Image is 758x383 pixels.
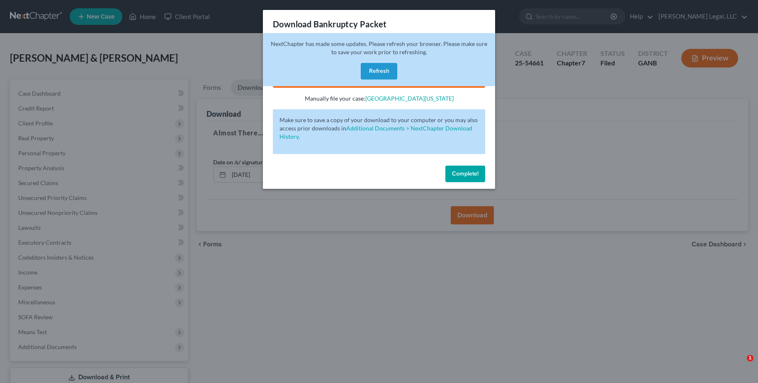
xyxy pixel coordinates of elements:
a: Additional Documents > NextChapter Download History. [279,125,472,140]
span: NextChapter has made some updates. Please refresh your browser. Please make sure to save your wor... [271,40,487,55]
button: Complete! [445,166,485,182]
iframe: Intercom live chat [730,355,750,375]
span: Complete! [452,170,479,177]
a: [GEOGRAPHIC_DATA][US_STATE] [365,95,454,102]
p: Make sure to save a copy of your download to your computer or you may also access prior downloads in [279,116,479,141]
h3: Download Bankruptcy Packet [273,18,386,30]
p: Manually file your case: [273,94,485,103]
button: Refresh [361,63,397,79]
span: 1 [747,355,753,361]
